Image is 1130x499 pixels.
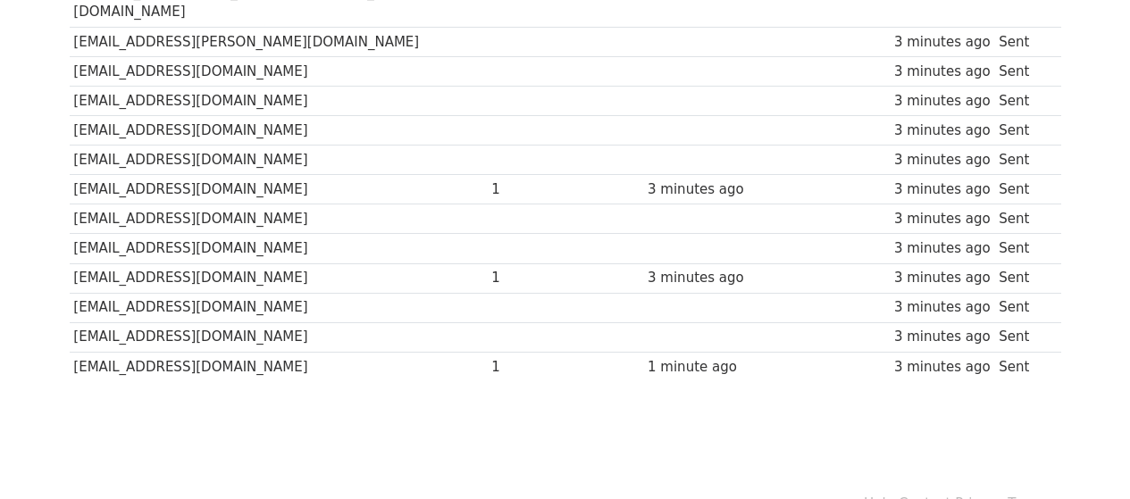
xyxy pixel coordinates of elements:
[70,175,488,204] td: [EMAIL_ADDRESS][DOMAIN_NAME]
[894,268,991,288] div: 3 minutes ago
[70,86,488,115] td: [EMAIL_ADDRESS][DOMAIN_NAME]
[491,268,563,288] div: 1
[70,27,488,56] td: [EMAIL_ADDRESS][PERSON_NAME][DOMAIN_NAME]
[1041,413,1130,499] iframe: Chat Widget
[894,62,991,82] div: 3 minutes ago
[894,179,991,200] div: 3 minutes ago
[648,179,764,200] div: 3 minutes ago
[994,116,1051,146] td: Sent
[894,150,991,170] div: 3 minutes ago
[994,293,1051,322] td: Sent
[894,238,991,259] div: 3 minutes ago
[994,56,1051,86] td: Sent
[994,204,1051,234] td: Sent
[994,86,1051,115] td: Sent
[894,91,991,112] div: 3 minutes ago
[70,234,488,263] td: [EMAIL_ADDRESS][DOMAIN_NAME]
[491,179,563,200] div: 1
[894,357,991,378] div: 3 minutes ago
[70,116,488,146] td: [EMAIL_ADDRESS][DOMAIN_NAME]
[894,209,991,229] div: 3 minutes ago
[648,268,764,288] div: 3 minutes ago
[994,263,1051,293] td: Sent
[491,357,563,378] div: 1
[994,146,1051,175] td: Sent
[70,56,488,86] td: [EMAIL_ADDRESS][DOMAIN_NAME]
[894,32,991,53] div: 3 minutes ago
[994,234,1051,263] td: Sent
[994,27,1051,56] td: Sent
[70,204,488,234] td: [EMAIL_ADDRESS][DOMAIN_NAME]
[70,293,488,322] td: [EMAIL_ADDRESS][DOMAIN_NAME]
[994,175,1051,204] td: Sent
[894,297,991,318] div: 3 minutes ago
[70,146,488,175] td: [EMAIL_ADDRESS][DOMAIN_NAME]
[994,322,1051,352] td: Sent
[994,352,1051,381] td: Sent
[894,327,991,347] div: 3 minutes ago
[70,352,488,381] td: [EMAIL_ADDRESS][DOMAIN_NAME]
[70,322,488,352] td: [EMAIL_ADDRESS][DOMAIN_NAME]
[70,263,488,293] td: [EMAIL_ADDRESS][DOMAIN_NAME]
[648,357,764,378] div: 1 minute ago
[894,121,991,141] div: 3 minutes ago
